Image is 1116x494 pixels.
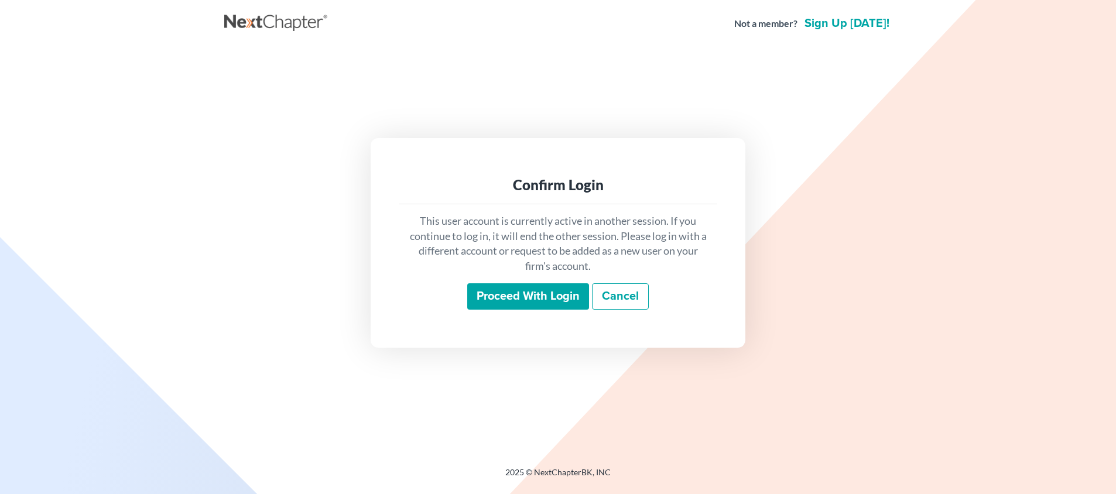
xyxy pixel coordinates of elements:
a: Sign up [DATE]! [802,18,892,29]
a: Cancel [592,283,649,310]
strong: Not a member? [734,17,797,30]
div: 2025 © NextChapterBK, INC [224,466,892,488]
p: This user account is currently active in another session. If you continue to log in, it will end ... [408,214,708,274]
div: Confirm Login [408,176,708,194]
input: Proceed with login [467,283,589,310]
